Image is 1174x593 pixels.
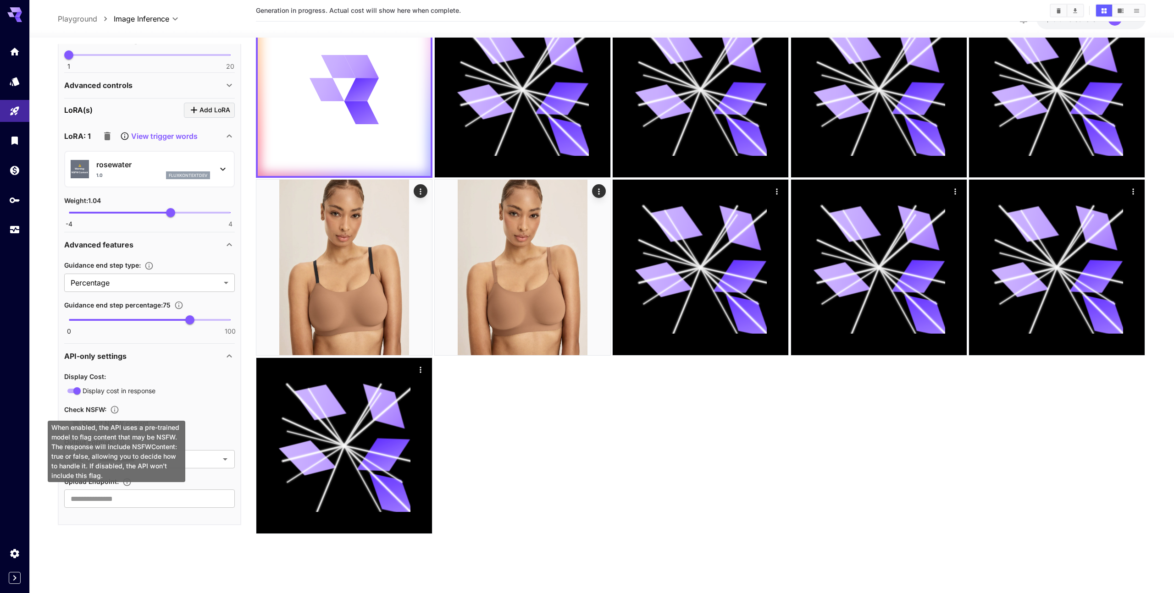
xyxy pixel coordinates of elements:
div: Actions [770,184,784,198]
img: 9k= [256,180,432,355]
div: Usage [9,224,20,236]
p: Advanced features [64,239,133,250]
button: Open [219,453,232,466]
button: Show media in video view [1113,5,1129,16]
span: NSFW Content [72,171,88,175]
div: Actions [592,184,606,198]
button: Download All [1067,5,1083,16]
div: Clear AllDownload All [1050,4,1084,17]
div: Home [9,46,20,57]
button: Show media in list view [1129,5,1145,16]
div: Settings [9,548,20,559]
span: 1 [67,62,70,71]
div: Actions [1127,184,1141,198]
div: Library [9,135,20,146]
div: Advanced controls [64,74,235,96]
nav: breadcrumb [58,13,114,24]
span: Display Cost : [64,373,106,380]
div: Actions [414,362,428,376]
button: View trigger words [120,131,197,142]
span: credits left [1069,15,1101,23]
span: 0 [67,327,71,336]
div: When enabled, the API uses a pre-trained model to flag content that may be NSFW. The response wil... [48,421,185,482]
span: 100 [225,327,236,336]
button: When enabled, the API uses a pre-trained model to flag content that may be NSFW. The response wil... [106,405,123,414]
div: Show media in grid viewShow media in video viewShow media in list view [1095,4,1146,17]
button: Clear All [1051,5,1067,16]
p: LoRA(s) [64,104,93,115]
span: Add LoRA [199,104,230,116]
span: -4 [66,220,72,229]
div: Advanced features [64,234,235,256]
span: Check NSFW : [64,406,106,413]
p: Advanced controls [64,80,133,91]
span: Guidance end step percentage : 75 [64,301,171,309]
span: $18.92 [1046,15,1069,23]
button: Expand sidebar [9,572,21,584]
span: 20 [226,62,234,71]
a: Playground [58,13,97,24]
div: Wallet [9,165,20,176]
p: 1.0 [96,172,103,179]
p: LoRA: 1 [64,131,91,142]
span: Guidance end step type : [64,261,141,269]
span: Generation in progress. Actual cost will show here when complete. [256,6,461,14]
span: Image Inference [114,13,169,24]
div: Playground [9,105,20,117]
p: rosewater [96,159,210,170]
div: LoRA: 1View trigger words [64,125,235,147]
div: API-only settings [64,345,235,367]
p: API-only settings [64,351,127,362]
span: 4 [228,220,233,229]
span: Percentage [71,277,220,288]
span: ⚠️ [78,164,81,168]
button: Show media in grid view [1096,5,1112,16]
p: View trigger words [131,131,198,142]
span: Display cost in response [83,386,155,395]
div: Actions [948,184,962,198]
div: ⚠️Warning:NSFW Contentrosewater1.0fluxkontextdev [71,155,228,183]
span: Warning: [75,167,85,171]
img: 2Q== [435,180,610,355]
div: Actions [414,184,428,198]
button: Click to add LoRA [184,103,235,118]
div: Models [9,76,20,87]
span: Weight : 1.04 [64,197,101,204]
p: fluxkontextdev [169,172,207,179]
div: API Keys [9,194,20,206]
